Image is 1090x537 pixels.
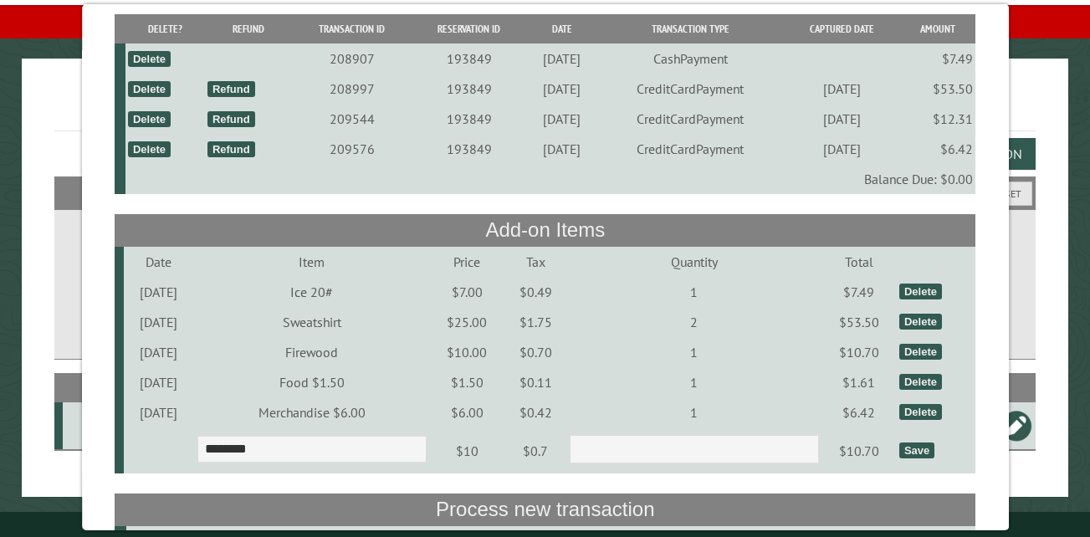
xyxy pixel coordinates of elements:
div: Refund [207,141,255,157]
div: Refund [207,111,255,127]
th: Delete? [125,14,204,43]
div: Delete [899,344,942,360]
td: $1.50 [429,367,504,397]
td: Firewood [194,337,429,367]
td: 193849 [412,43,526,74]
th: Amount [900,14,975,43]
td: 208997 [292,74,412,104]
td: $0.49 [504,277,567,307]
th: Refund [204,14,291,43]
td: 193849 [412,134,526,164]
div: Delete [899,284,942,299]
td: 1 [567,397,821,427]
td: Tax [504,247,567,277]
td: $0.42 [504,397,567,427]
td: 1 [567,337,821,367]
th: Captured Date [783,14,900,43]
div: Delete [899,314,942,330]
td: [DATE] [526,74,597,104]
div: Delete [899,404,942,420]
td: $6.00 [429,397,504,427]
div: CampStore [69,417,207,434]
td: $7.00 [429,277,504,307]
td: [DATE] [123,337,194,367]
td: CreditCardPayment [597,74,783,104]
td: $7.49 [900,43,975,74]
td: CashPayment [597,43,783,74]
td: Total [821,247,897,277]
td: $10 [429,427,504,474]
td: Ice 20# [194,277,429,307]
h1: Reservations [54,85,1036,131]
th: Date [526,14,597,43]
td: [DATE] [123,397,194,427]
td: $6.42 [821,397,897,427]
td: Date [123,247,194,277]
td: Sweatshirt [194,307,429,337]
div: Delete [128,111,171,127]
td: $0.11 [504,367,567,397]
td: CreditCardPayment [597,134,783,164]
td: Food $1.50 [194,367,429,397]
td: $6.42 [900,134,975,164]
td: $7.49 [821,277,897,307]
td: $10.00 [429,337,504,367]
td: Price [429,247,504,277]
td: [DATE] [783,74,900,104]
div: Refund [207,81,255,97]
td: [DATE] [526,43,597,74]
td: $53.50 [821,307,897,337]
td: $1.75 [504,307,567,337]
th: Add-on Items [115,214,975,246]
th: Process new transaction [115,494,975,525]
td: $0.70 [504,337,567,367]
td: $1.61 [821,367,897,397]
td: 2 [567,307,821,337]
td: CreditCardPayment [597,104,783,134]
td: Item [194,247,429,277]
div: Delete [128,51,171,67]
td: [DATE] [526,134,597,164]
td: $53.50 [900,74,975,104]
th: Site [63,373,209,402]
div: Delete [128,81,171,97]
td: [DATE] [123,307,194,337]
td: $10.70 [821,337,897,367]
td: 209576 [292,134,412,164]
td: Quantity [567,247,821,277]
div: Save [899,442,934,458]
td: [DATE] [526,104,597,134]
th: Transaction Type [597,14,783,43]
td: 193849 [412,74,526,104]
td: $25.00 [429,307,504,337]
td: 1 [567,367,821,397]
td: Merchandise $6.00 [194,397,429,427]
td: [DATE] [783,134,900,164]
th: Reservation ID [412,14,526,43]
td: [DATE] [123,277,194,307]
td: 1 [567,277,821,307]
div: Delete [128,141,171,157]
div: Delete [899,374,942,390]
td: $12.31 [900,104,975,134]
td: 208907 [292,43,412,74]
td: $10.70 [821,427,897,474]
td: 209544 [292,104,412,134]
th: Transaction ID [292,14,412,43]
td: Balance Due: $0.00 [125,164,975,194]
td: 193849 [412,104,526,134]
td: [DATE] [783,104,900,134]
td: [DATE] [123,367,194,397]
h2: Filters [54,176,1036,208]
td: $0.7 [504,427,567,474]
